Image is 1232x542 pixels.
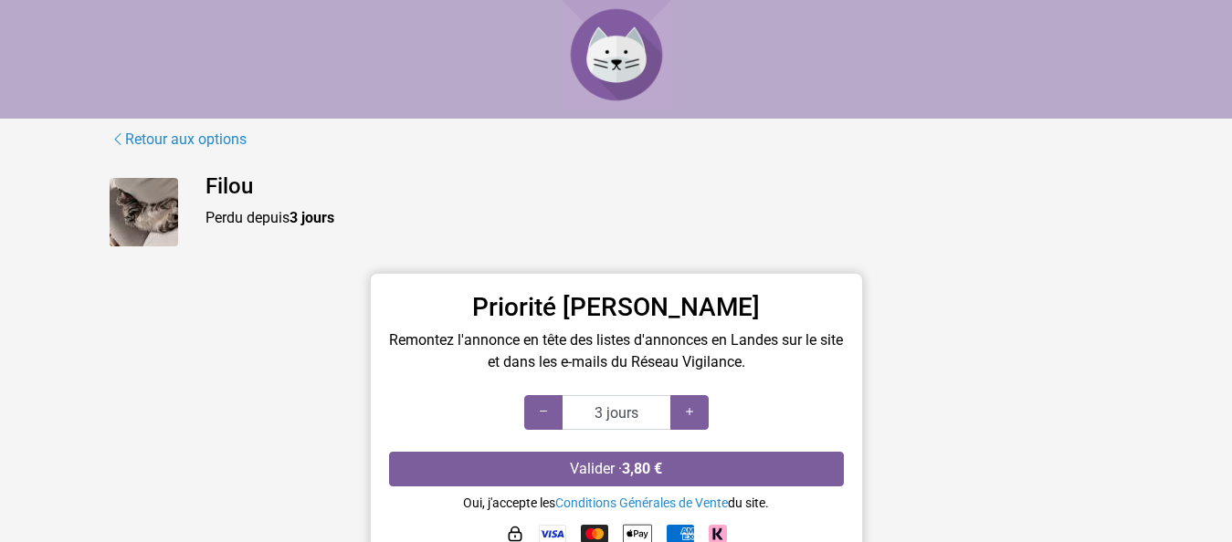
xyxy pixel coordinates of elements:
strong: 3 jours [290,209,334,226]
h3: Priorité [PERSON_NAME] [389,292,844,323]
a: Conditions Générales de Vente [555,495,728,510]
p: Perdu depuis [205,207,1123,229]
p: Remontez l'annonce en tête des listes d'annonces en Landes sur le site et dans les e-mails du Rés... [389,329,844,373]
a: Retour aux options [110,128,247,151]
strong: 3,80 € [622,460,662,477]
button: Valider ·3,80 € [389,452,844,486]
small: Oui, j'accepte les du site. [463,495,769,510]
h4: Filou [205,173,1123,200]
